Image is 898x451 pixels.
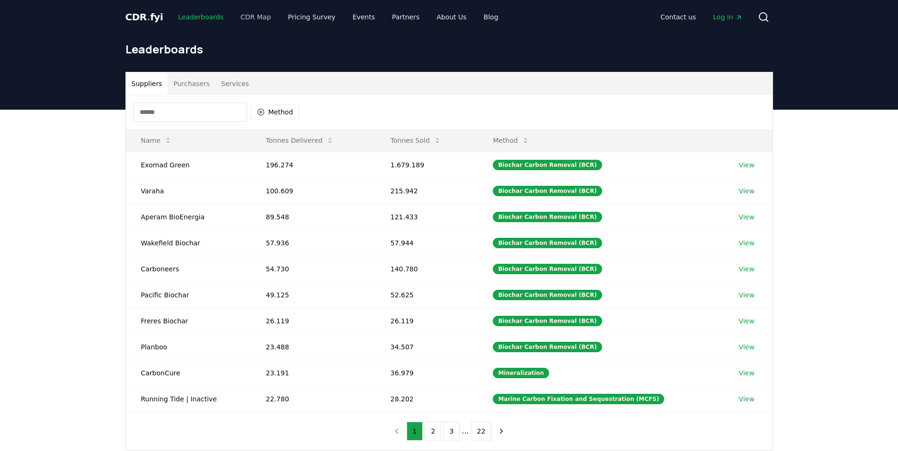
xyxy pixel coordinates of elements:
[170,9,231,26] a: Leaderboards
[383,131,449,150] button: Tonnes Sold
[375,386,478,412] td: 28.202
[485,131,537,150] button: Method
[215,72,255,95] button: Services
[739,368,755,378] a: View
[125,11,163,23] span: CDR fyi
[493,238,602,248] div: Biochar Carbon Removal (BCR)
[133,131,179,150] button: Name
[251,152,375,178] td: 196.274
[258,131,342,150] button: Tonnes Delivered
[251,204,375,230] td: 89.548
[251,282,375,308] td: 49.125
[280,9,343,26] a: Pricing Survey
[375,256,478,282] td: 140.780
[739,212,755,222] a: View
[471,422,492,441] button: 22
[493,290,602,300] div: Biochar Carbon Removal (BCR)
[126,204,251,230] td: Aperam BioEnergia
[126,360,251,386] td: CarbonCure
[168,72,215,95] button: Purchasers
[429,9,474,26] a: About Us
[170,9,506,26] nav: Main
[125,42,773,57] h1: Leaderboards
[739,186,755,196] a: View
[407,422,423,441] button: 1
[462,425,469,437] li: ...
[126,152,251,178] td: Exomad Green
[375,178,478,204] td: 215.942
[739,394,755,404] a: View
[126,386,251,412] td: Running Tide | Inactive
[251,178,375,204] td: 100.609
[739,342,755,352] a: View
[251,308,375,334] td: 26.119
[126,282,251,308] td: Pacific Biochar
[251,256,375,282] td: 54.730
[251,230,375,256] td: 57.936
[251,104,300,120] button: Method
[493,342,602,352] div: Biochar Carbon Removal (BCR)
[653,9,703,26] a: Contact us
[739,264,755,274] a: View
[493,264,602,274] div: Biochar Carbon Removal (BCR)
[705,9,750,26] a: Log in
[493,316,602,326] div: Biochar Carbon Removal (BCR)
[375,152,478,178] td: 1.679.189
[443,422,460,441] button: 3
[233,9,278,26] a: CDR Map
[251,360,375,386] td: 23.191
[493,394,664,404] div: Marine Carbon Fixation and Sequestration (MCFS)
[476,9,506,26] a: Blog
[126,308,251,334] td: Freres Biochar
[493,160,602,170] div: Biochar Carbon Removal (BCR)
[739,238,755,248] a: View
[147,11,150,23] span: .
[375,360,478,386] td: 36.979
[739,290,755,300] a: View
[384,9,427,26] a: Partners
[126,230,251,256] td: Wakefield Biochar
[493,422,509,441] button: next page
[126,256,251,282] td: Carboneers
[375,230,478,256] td: 57.944
[375,204,478,230] td: 121.433
[126,334,251,360] td: Planboo
[251,386,375,412] td: 22.780
[739,160,755,170] a: View
[375,308,478,334] td: 26.119
[493,212,602,222] div: Biochar Carbon Removal (BCR)
[125,10,163,24] a: CDR.fyi
[493,186,602,196] div: Biochar Carbon Removal (BCR)
[126,178,251,204] td: Varaha
[713,12,742,22] span: Log in
[375,334,478,360] td: 34.507
[493,368,549,378] div: Mineralization
[251,334,375,360] td: 23.488
[345,9,382,26] a: Events
[126,72,168,95] button: Suppliers
[375,282,478,308] td: 52.625
[425,422,441,441] button: 2
[739,316,755,326] a: View
[653,9,750,26] nav: Main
